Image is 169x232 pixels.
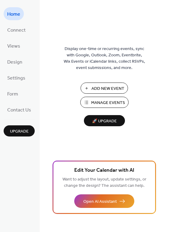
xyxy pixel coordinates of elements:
[7,74,25,83] span: Settings
[88,117,121,125] span: 🚀 Upgrade
[4,7,24,20] a: Home
[4,103,35,116] a: Contact Us
[4,125,35,136] button: Upgrade
[10,128,29,135] span: Upgrade
[7,105,31,115] span: Contact Us
[91,86,124,92] span: Add New Event
[4,55,26,68] a: Design
[4,39,24,52] a: Views
[64,46,145,71] span: Display one-time or recurring events, sync with Google, Outlook, Zoom, Eventbrite, Wix Events or ...
[81,83,128,94] button: Add New Event
[7,10,20,19] span: Home
[4,71,29,84] a: Settings
[4,87,22,100] a: Form
[7,58,22,67] span: Design
[74,166,134,175] span: Edit Your Calendar with AI
[62,175,146,190] span: Want to adjust the layout, update settings, or change the design? The assistant can help.
[74,194,134,208] button: Open AI Assistant
[91,100,125,106] span: Manage Events
[80,97,129,108] button: Manage Events
[83,199,117,205] span: Open AI Assistant
[84,115,125,126] button: 🚀 Upgrade
[7,89,18,99] span: Form
[4,23,29,36] a: Connect
[7,42,20,51] span: Views
[7,26,26,35] span: Connect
